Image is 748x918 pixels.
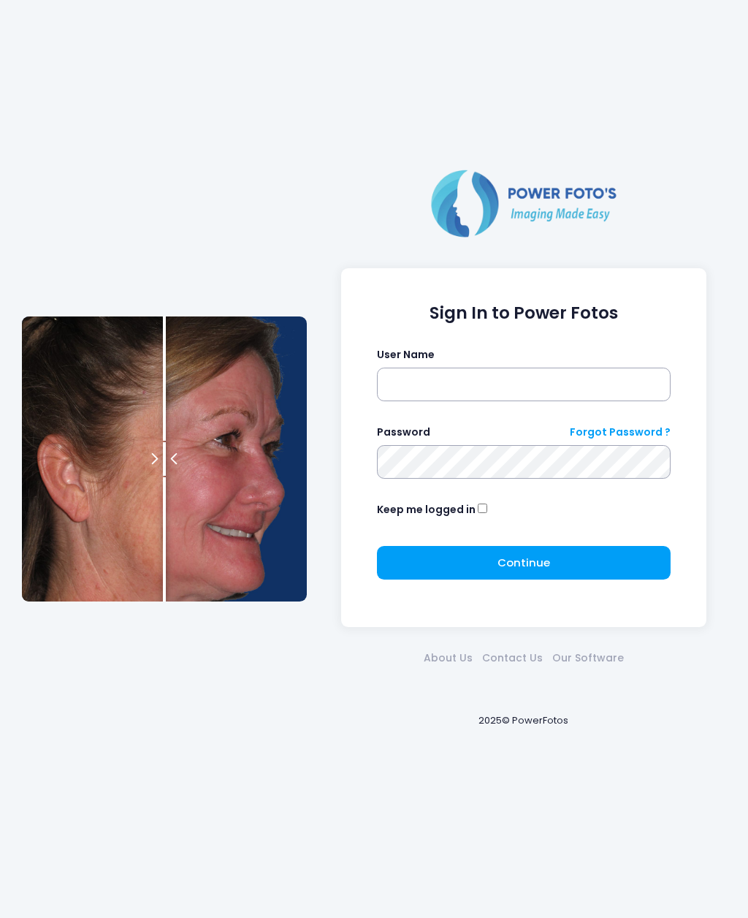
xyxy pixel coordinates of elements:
[477,650,547,666] a: Contact Us
[425,167,622,240] img: Logo
[419,650,477,666] a: About Us
[377,303,671,324] h1: Sign In to Power Fotos
[377,502,476,517] label: Keep me logged in
[321,690,726,752] div: 2025© PowerFotos
[497,555,550,570] span: Continue
[547,650,628,666] a: Our Software
[377,425,430,440] label: Password
[377,347,435,363] label: User Name
[377,546,671,580] button: Continue
[570,425,671,440] a: Forgot Password ?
